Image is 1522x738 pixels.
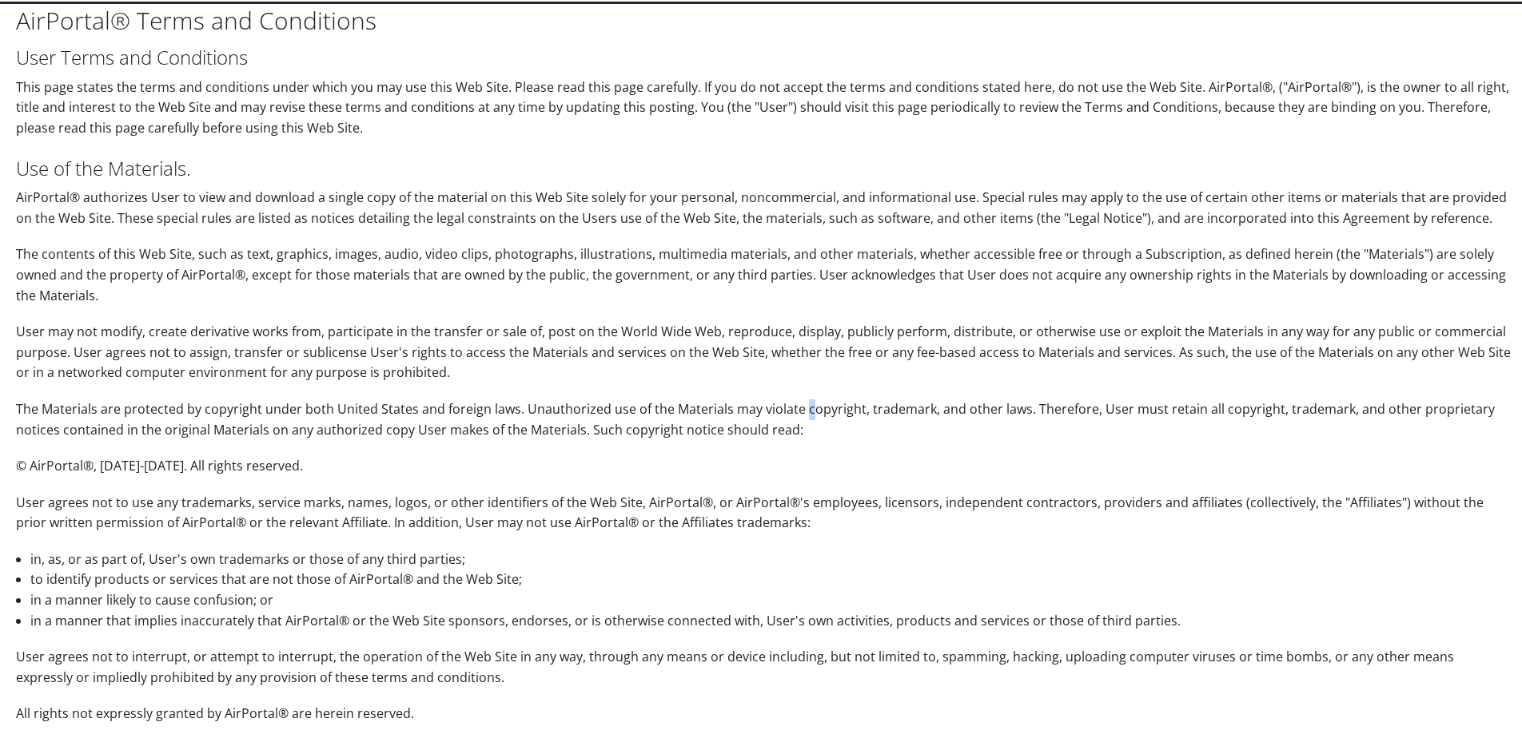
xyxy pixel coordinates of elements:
p: All rights not expressly granted by AirPortal® are herein reserved. [16,702,1512,723]
p: AirPortal® authorizes User to view and download a single copy of the material on this Web Site so... [16,186,1512,227]
p: User agrees not to interrupt, or attempt to interrupt, the operation of the Web Site in any way, ... [16,645,1512,686]
li: in a manner that implies inaccurately that AirPortal® or the Web Site sponsors, endorses, or is o... [30,609,1512,630]
p: The contents of this Web Site, such as text, graphics, images, audio, video clips, photographs, i... [16,243,1512,304]
p: User may not modify, create derivative works from, participate in the transfer or sale of, post o... [16,320,1512,382]
p: The Materials are protected by copyright under both United States and foreign laws. Unauthorized ... [16,398,1512,438]
h1: AirPortal® Terms and Conditions [16,2,1512,36]
li: to identify products or services that are not those of AirPortal® and the Web Site; [30,568,1512,589]
p: This page states the terms and conditions under which you may use this Web Site. Please read this... [16,76,1512,137]
p: © AirPortal®, [DATE]-[DATE]. All rights reserved. [16,454,1512,475]
li: in, as, or as part of, User's own trademarks or those of any third parties; [30,548,1512,569]
p: User agrees not to use any trademarks, service marks, names, logos, or other identifiers of the W... [16,491,1512,532]
li: in a manner likely to cause confusion; or [30,589,1512,609]
h2: User Terms and Conditions [16,42,1512,69]
h2: Use of the Materials. [16,153,1512,181]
